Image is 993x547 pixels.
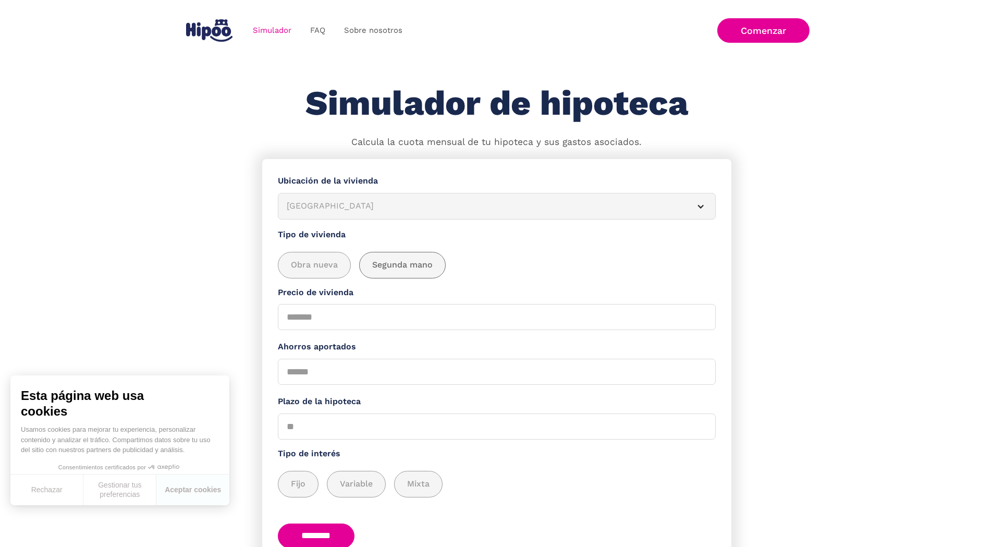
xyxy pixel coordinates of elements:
a: home [184,15,235,46]
span: Obra nueva [291,259,338,272]
div: add_description_here [278,252,716,278]
label: Tipo de vivienda [278,228,716,241]
a: Simulador [243,20,301,41]
a: Comenzar [717,18,810,43]
p: Calcula la cuota mensual de tu hipoteca y sus gastos asociados. [351,136,642,149]
div: [GEOGRAPHIC_DATA] [287,200,682,213]
div: add_description_here [278,471,716,497]
article: [GEOGRAPHIC_DATA] [278,193,716,220]
label: Tipo de interés [278,447,716,460]
label: Precio de vivienda [278,286,716,299]
span: Segunda mano [372,259,433,272]
label: Plazo de la hipoteca [278,395,716,408]
span: Mixta [407,478,430,491]
h1: Simulador de hipoteca [305,84,688,123]
a: FAQ [301,20,335,41]
label: Ahorros aportados [278,341,716,354]
label: Ubicación de la vivienda [278,175,716,188]
a: Sobre nosotros [335,20,412,41]
span: Variable [340,478,373,491]
span: Fijo [291,478,305,491]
